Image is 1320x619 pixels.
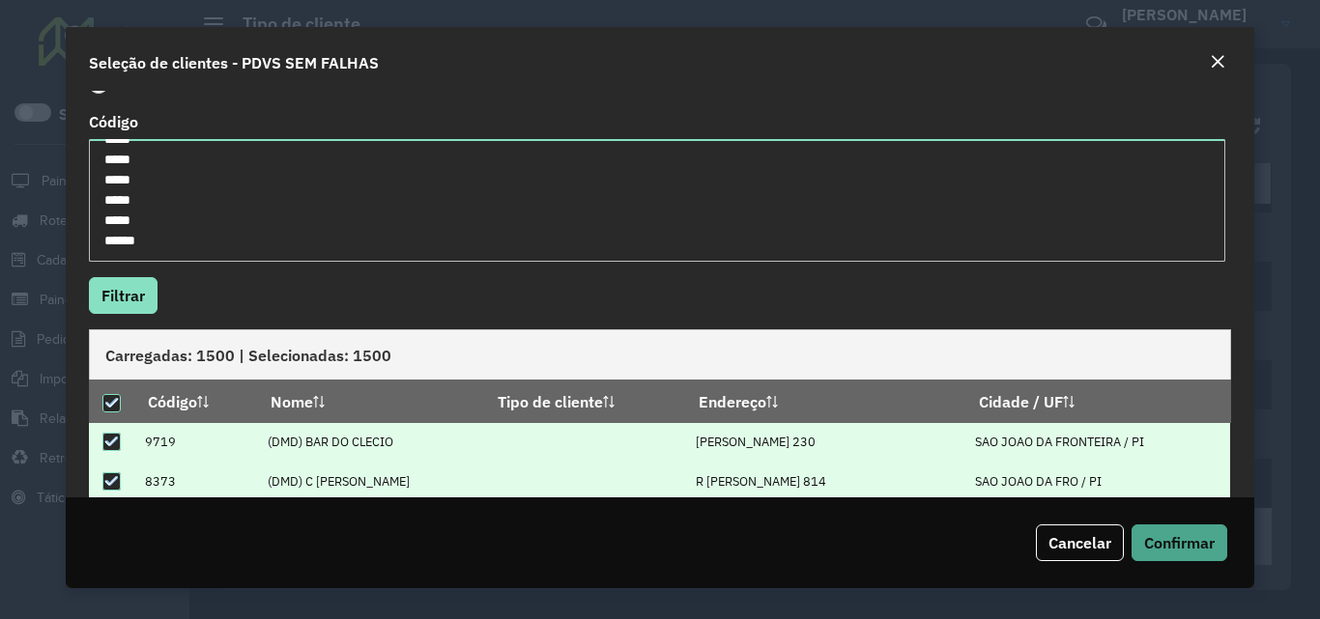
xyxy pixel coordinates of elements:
[135,422,258,462] td: 9719
[1132,524,1227,561] button: Confirmar
[257,380,484,422] th: Nome
[685,380,965,422] th: Endereço
[685,462,965,501] td: R [PERSON_NAME] 814
[89,329,1230,380] div: Carregadas: 1500 | Selecionadas: 1500
[1204,50,1231,75] button: Close
[965,422,1230,462] td: SAO JOAO DA FRONTEIRA / PI
[1048,533,1111,552] span: Cancelar
[965,462,1230,501] td: SAO JOAO DA FRO / PI
[1036,524,1124,561] button: Cancelar
[89,277,158,314] button: Filtrar
[1144,533,1215,552] span: Confirmar
[135,462,258,501] td: 8373
[685,422,965,462] td: [PERSON_NAME] 230
[257,462,484,501] td: (DMD) C [PERSON_NAME]
[257,422,484,462] td: (DMD) BAR DO CLECIO
[89,110,138,133] label: Código
[965,380,1230,422] th: Cidade / UF
[89,51,379,74] h4: Seleção de clientes - PDVS SEM FALHAS
[484,380,685,422] th: Tipo de cliente
[1210,54,1225,70] em: Fechar
[135,380,258,422] th: Código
